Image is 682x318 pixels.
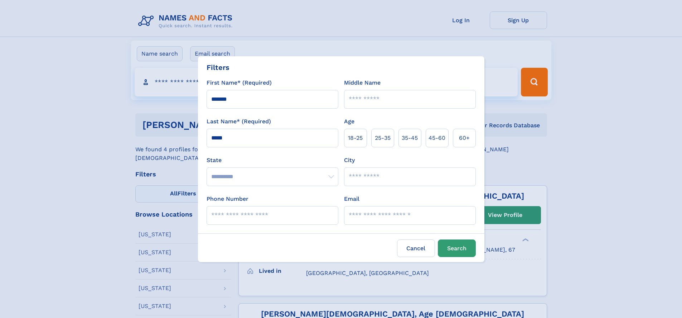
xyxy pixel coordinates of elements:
[459,134,470,142] span: 60+
[348,134,363,142] span: 18‑25
[207,195,248,203] label: Phone Number
[344,117,354,126] label: Age
[344,195,359,203] label: Email
[402,134,418,142] span: 35‑45
[375,134,391,142] span: 25‑35
[344,156,355,165] label: City
[438,239,476,257] button: Search
[207,156,338,165] label: State
[397,239,435,257] label: Cancel
[207,79,272,87] label: First Name* (Required)
[429,134,445,142] span: 45‑60
[207,62,229,73] div: Filters
[344,79,381,87] label: Middle Name
[207,117,271,126] label: Last Name* (Required)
